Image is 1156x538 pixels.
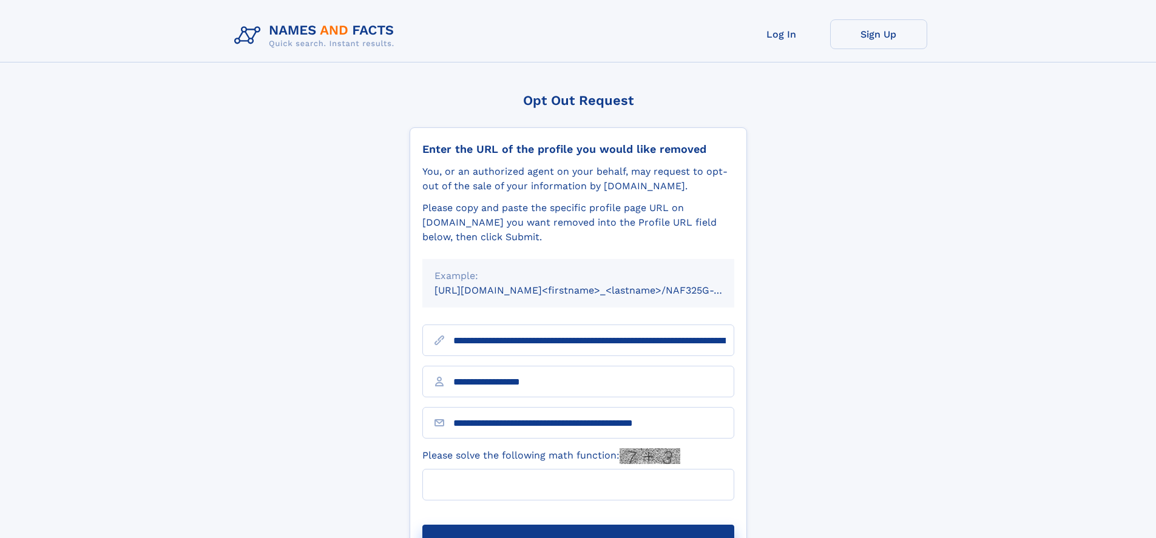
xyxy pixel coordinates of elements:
[434,269,722,283] div: Example:
[422,164,734,193] div: You, or an authorized agent on your behalf, may request to opt-out of the sale of your informatio...
[422,201,734,244] div: Please copy and paste the specific profile page URL on [DOMAIN_NAME] you want removed into the Pr...
[830,19,927,49] a: Sign Up
[422,143,734,156] div: Enter the URL of the profile you would like removed
[410,93,747,108] div: Opt Out Request
[733,19,830,49] a: Log In
[422,448,680,464] label: Please solve the following math function:
[229,19,404,52] img: Logo Names and Facts
[434,284,757,296] small: [URL][DOMAIN_NAME]<firstname>_<lastname>/NAF325G-xxxxxxxx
